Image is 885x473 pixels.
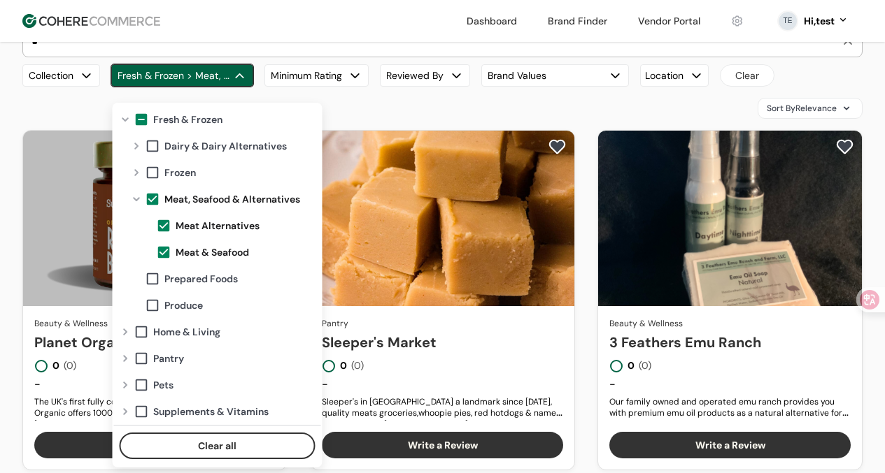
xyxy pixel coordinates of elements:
[22,14,160,28] img: Cohere Logo
[833,136,856,157] button: add to favorite
[322,332,563,353] a: Sleeper's Market
[546,136,569,157] button: add to favorite
[176,219,260,233] span: Meat Alternatives
[34,332,276,353] a: Planet Organic
[767,102,837,115] span: Sort By Relevance
[164,192,300,207] span: Meat, Seafood & Alternatives
[164,139,287,154] span: Dairy & Dairy Alternatives
[34,432,276,458] button: Write a Review
[128,194,145,205] div: Collapse
[117,353,134,364] div: Expand
[804,14,849,29] button: Hi,test
[117,114,134,125] div: Collapse
[114,425,321,462] div: Clear value
[720,64,774,87] button: Clear
[117,379,134,391] div: Expand
[153,112,222,127] span: Fresh & Frozen
[153,378,174,393] span: Pets
[128,140,145,152] div: Expand
[164,272,238,286] span: Prepared Foods
[117,326,134,337] div: Expand
[128,167,145,178] div: Expand
[176,245,249,260] span: Meat & Seafood
[322,432,563,458] button: Write a Review
[153,325,220,340] span: Home & Living
[609,332,851,353] a: 3 Feathers Emu Ranch
[164,298,203,313] span: Produce
[117,406,134,417] div: Expand
[153,405,269,419] span: Supplements & Vitamins
[804,14,835,29] div: Hi, test
[164,166,196,180] span: Frozen
[120,432,316,459] button: Clear all
[153,351,184,366] span: Pantry
[609,432,851,458] button: Write a Review
[777,10,798,31] svg: 0 percent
